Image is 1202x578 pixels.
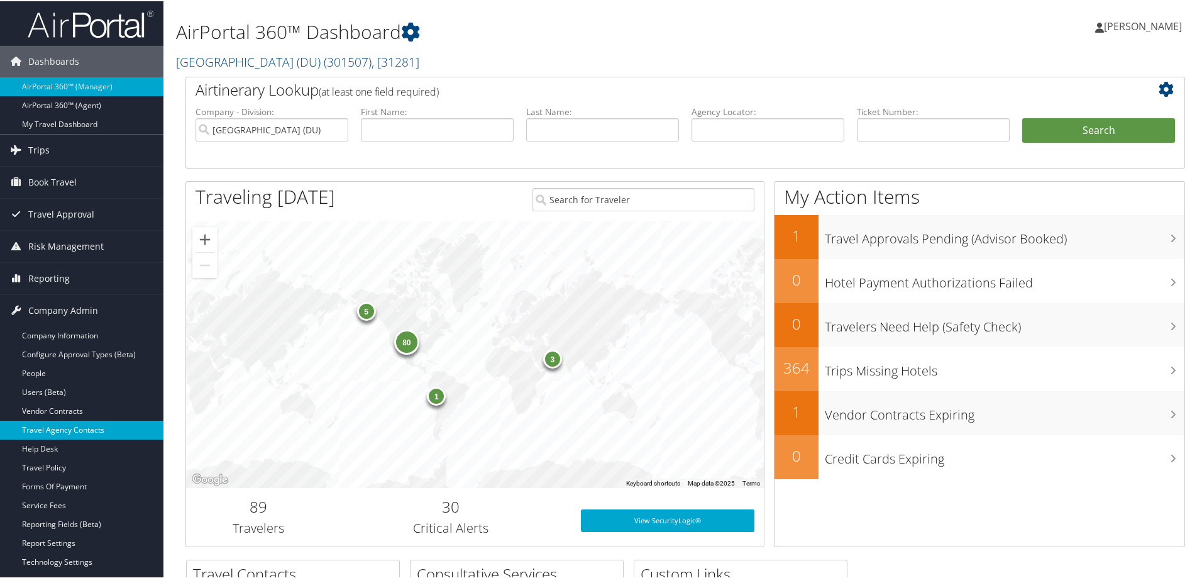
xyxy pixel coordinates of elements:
h2: 0 [775,312,819,333]
h3: Travelers [196,518,321,536]
h2: 30 [340,495,562,516]
label: Last Name: [526,104,679,117]
h2: 0 [775,268,819,289]
span: Book Travel [28,165,77,197]
h3: Vendor Contracts Expiring [825,399,1184,423]
label: Ticket Number: [857,104,1010,117]
a: [PERSON_NAME] [1095,6,1194,44]
span: Travel Approval [28,197,94,229]
a: View SecurityLogic® [581,508,754,531]
span: Reporting [28,262,70,293]
button: Zoom out [192,252,218,277]
h3: Travel Approvals Pending (Advisor Booked) [825,223,1184,247]
h1: My Action Items [775,182,1184,209]
h3: Credit Cards Expiring [825,443,1184,467]
span: Dashboards [28,45,79,76]
a: 364Trips Missing Hotels [775,346,1184,390]
label: First Name: [361,104,514,117]
label: Company - Division: [196,104,348,117]
div: 3 [543,348,561,367]
h2: 1 [775,400,819,421]
div: 80 [394,328,419,353]
h3: Hotel Payment Authorizations Failed [825,267,1184,291]
h3: Travelers Need Help (Safety Check) [825,311,1184,335]
a: 1Vendor Contracts Expiring [775,390,1184,434]
img: airportal-logo.png [28,8,153,38]
h1: AirPortal 360™ Dashboard [176,18,855,44]
span: [PERSON_NAME] [1104,18,1182,32]
img: Google [189,470,231,487]
a: [GEOGRAPHIC_DATA] (DU) [176,52,419,69]
h3: Critical Alerts [340,518,562,536]
a: 0Credit Cards Expiring [775,434,1184,478]
span: ( 301507 ) [324,52,372,69]
button: Keyboard shortcuts [626,478,680,487]
h2: Airtinerary Lookup [196,78,1092,99]
h1: Traveling [DATE] [196,182,335,209]
label: Agency Locator: [692,104,844,117]
span: Risk Management [28,230,104,261]
span: , [ 31281 ] [372,52,419,69]
span: Trips [28,133,50,165]
h2: 0 [775,444,819,465]
a: 0Hotel Payment Authorizations Failed [775,258,1184,302]
h2: 364 [775,356,819,377]
a: 1Travel Approvals Pending (Advisor Booked) [775,214,1184,258]
button: Search [1022,117,1175,142]
h2: 89 [196,495,321,516]
div: 1 [427,385,446,404]
span: Company Admin [28,294,98,325]
button: Zoom in [192,226,218,251]
a: 0Travelers Need Help (Safety Check) [775,302,1184,346]
div: 5 [356,301,375,320]
span: Map data ©2025 [688,479,735,486]
a: Terms (opens in new tab) [742,479,760,486]
h3: Trips Missing Hotels [825,355,1184,379]
span: (at least one field required) [319,84,439,97]
a: Open this area in Google Maps (opens a new window) [189,470,231,487]
input: Search for Traveler [532,187,754,210]
h2: 1 [775,224,819,245]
